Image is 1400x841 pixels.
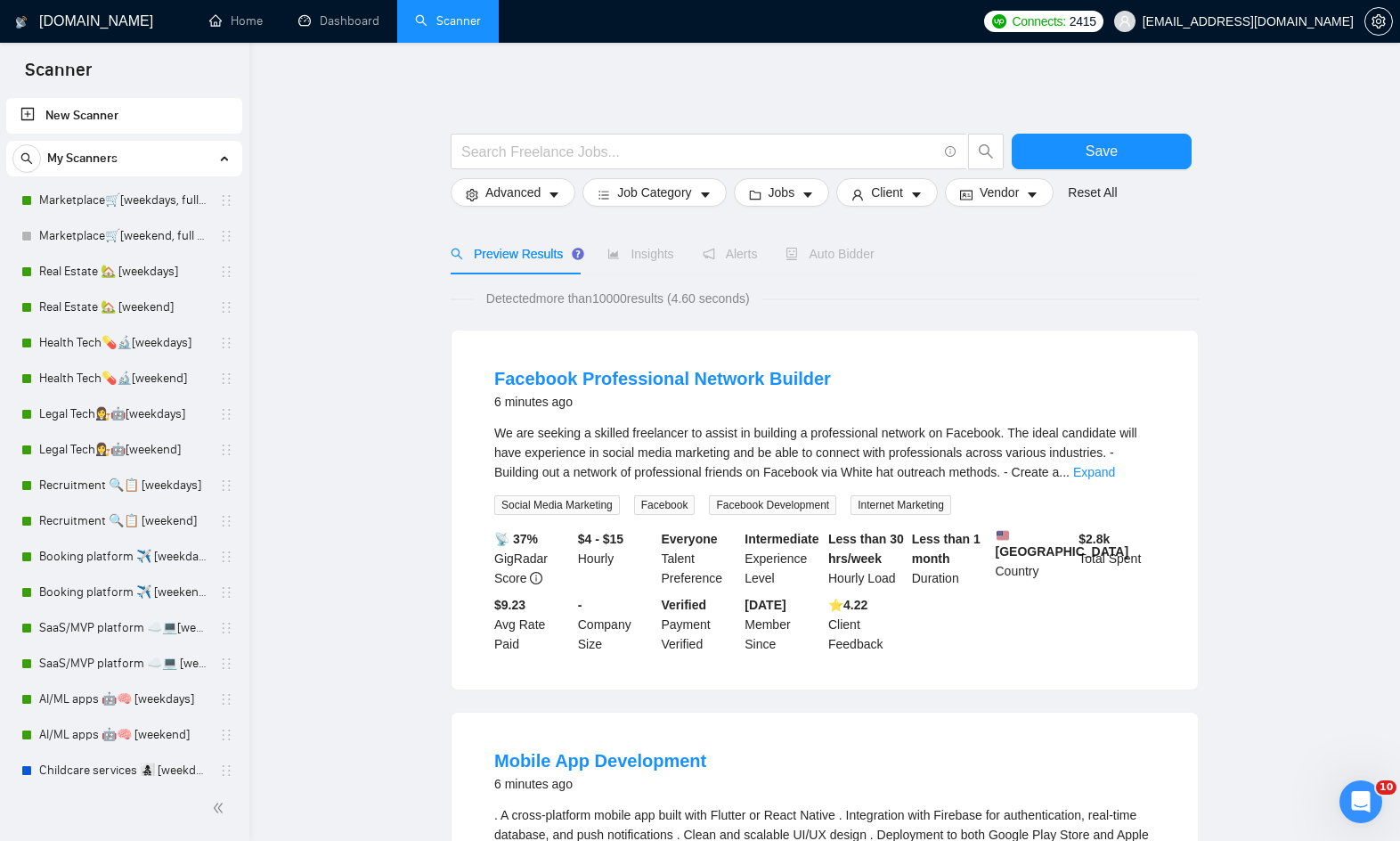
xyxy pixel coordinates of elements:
[699,188,712,201] span: caret-down
[39,432,208,468] a: Legal Tech👩‍⚖️🤖[weekend]
[494,495,620,515] span: Social Media Marketing
[745,598,785,612] b: [DATE]
[607,247,673,261] span: Insights
[298,13,379,29] a: dashboardDashboard
[39,717,208,753] a: AI/ML apps 🤖🧠 [weekend]
[451,248,463,260] span: search
[828,598,867,612] b: ⭐️ 4.22
[996,529,1129,559] b: [GEOGRAPHIC_DATA]
[6,98,242,134] li: New Scanner
[39,468,208,503] a: Recruitment 🔍📋 [weekdays]
[578,598,582,612] b: -
[945,178,1054,207] button: idcardVendorcaret-down
[39,218,208,254] a: Marketplace🛒[weekend, full description]
[910,188,923,201] span: caret-down
[1365,14,1392,29] span: setting
[769,183,795,202] span: Jobs
[12,144,41,173] button: search
[219,621,233,635] span: holder
[39,646,208,682] a: SaaS/MVP platform ☁️💻 [weekend]
[1364,7,1393,36] button: setting
[745,532,818,546] b: Intermediate
[1075,529,1159,588] div: Total Spent
[219,550,233,564] span: holder
[662,532,718,546] b: Everyone
[212,799,230,817] span: double-left
[20,98,228,134] a: New Scanner
[491,595,574,654] div: Avg Rate Paid
[969,143,1003,159] span: search
[39,254,208,290] a: Real Estate 🏡 [weekdays]
[658,529,742,588] div: Talent Preference
[1119,15,1131,28] span: user
[494,426,1137,479] span: We are seeking a skilled freelancer to assist in building a professional network on Facebook. The...
[451,247,579,261] span: Preview Results
[209,13,263,29] a: homeHome
[548,188,560,201] span: caret-down
[15,8,28,37] img: logo
[1086,140,1118,162] span: Save
[734,178,830,207] button: folderJobscaret-down
[997,529,1009,542] img: 🇺🇸
[741,529,825,588] div: Experience Level
[945,146,956,158] span: info-circle
[658,595,742,654] div: Payment Verified
[871,183,903,202] span: Client
[11,57,106,94] span: Scanner
[1078,532,1110,546] b: $ 2.8k
[415,13,481,29] a: searchScanner
[662,598,707,612] b: Verified
[219,514,233,528] span: holder
[574,595,658,654] div: Company Size
[1376,780,1396,795] span: 10
[1364,14,1393,29] a: setting
[578,532,623,546] b: $4 - $15
[39,361,208,396] a: Health Tech💊🔬[weekend]
[703,247,758,261] span: Alerts
[47,141,118,176] span: My Scanners
[851,495,951,515] span: Internet Marketing
[1339,780,1382,823] iframe: Intercom live chat
[825,529,908,588] div: Hourly Load
[1073,465,1115,479] a: Expand
[461,141,937,163] input: Search Freelance Jobs...
[219,193,233,208] span: holder
[219,372,233,386] span: holder
[851,188,864,201] span: user
[836,178,938,207] button: userClientcaret-down
[39,503,208,539] a: Recruitment 🔍📋 [weekend]
[494,773,706,795] div: 6 minutes ago
[39,575,208,610] a: Booking platform ✈️ [weekend]
[598,188,610,201] span: bars
[13,152,40,165] span: search
[219,478,233,493] span: holder
[39,183,208,218] a: Marketplace🛒[weekdays, full description]
[39,610,208,646] a: SaaS/MVP platform ☁️💻[weekdays]
[530,572,542,584] span: info-circle
[741,595,825,654] div: Member Since
[219,265,233,279] span: holder
[825,595,908,654] div: Client Feedback
[1012,134,1192,169] button: Save
[491,529,574,588] div: GigRadar Score
[908,529,992,588] div: Duration
[494,598,525,612] b: $9.23
[980,183,1019,202] span: Vendor
[219,763,233,778] span: holder
[607,248,620,260] span: area-chart
[574,529,658,588] div: Hourly
[828,532,904,566] b: Less than 30 hrs/week
[785,247,874,261] span: Auto Bidder
[1059,465,1070,479] span: ...
[219,407,233,421] span: holder
[466,188,478,201] span: setting
[709,495,836,515] span: Facebook Development
[570,246,586,262] div: Tooltip anchor
[219,728,233,742] span: holder
[39,290,208,325] a: Real Estate 🏡 [weekend]
[1070,12,1096,31] span: 2415
[39,753,208,788] a: Childcare services 👩‍👧‍👦 [weekdays]
[582,178,726,207] button: barsJob Categorycaret-down
[474,289,762,308] span: Detected more than 10000 results (4.60 seconds)
[960,188,973,201] span: idcard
